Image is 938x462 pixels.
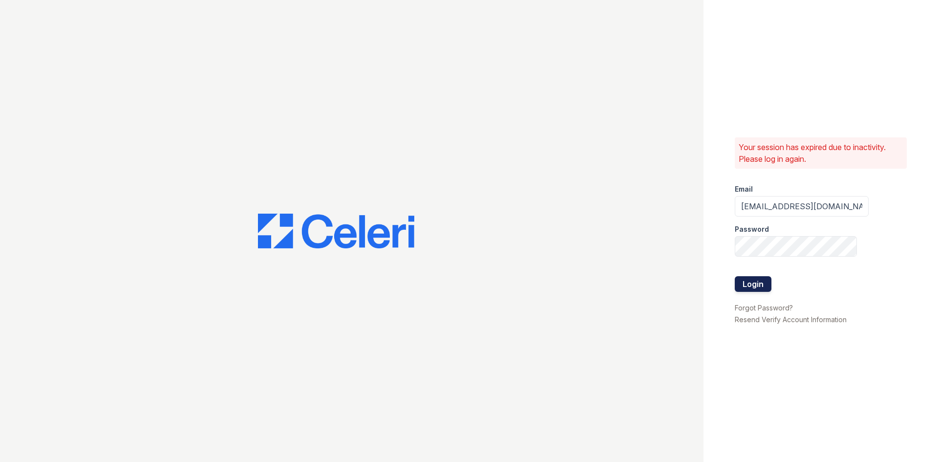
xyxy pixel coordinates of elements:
[735,315,847,324] a: Resend Verify Account Information
[739,141,903,165] p: Your session has expired due to inactivity. Please log in again.
[735,276,771,292] button: Login
[258,214,414,249] img: CE_Logo_Blue-a8612792a0a2168367f1c8372b55b34899dd931a85d93a1a3d3e32e68fde9ad4.png
[735,304,793,312] a: Forgot Password?
[735,184,753,194] label: Email
[735,224,769,234] label: Password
